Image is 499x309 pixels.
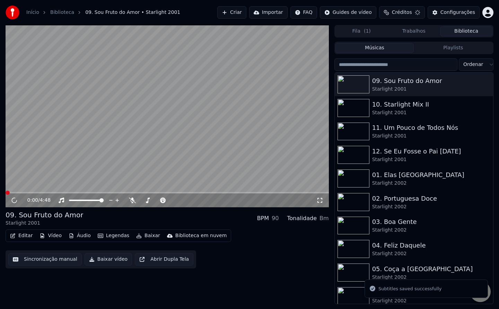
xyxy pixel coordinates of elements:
[27,197,44,204] div: /
[440,26,492,36] button: Biblioteca
[335,26,388,36] button: Fila
[40,197,51,204] span: 4:48
[372,133,490,140] div: Starlight 2001
[372,264,490,274] div: 05. Coça a [GEOGRAPHIC_DATA]
[290,6,317,19] button: FAQ
[372,109,490,116] div: Starlight 2001
[217,6,246,19] button: Criar
[379,6,425,19] button: Créditos
[26,9,39,16] a: Início
[66,231,94,241] button: Áudio
[6,210,83,220] div: 09. Sou Fruto do Amor
[37,231,64,241] button: Vídeo
[372,227,490,234] div: Starlight 2002
[372,194,490,203] div: 02. Portuguesa Doce
[319,214,329,223] div: Bm
[85,9,180,16] span: 09. Sou Fruto do Amor • Starlight 2001
[50,9,74,16] a: Biblioteca
[26,9,180,16] nav: breadcrumb
[440,9,475,16] div: Configurações
[320,6,376,19] button: Guides de vídeo
[372,123,490,133] div: 11. Um Pouco de Todos Nós
[249,6,288,19] button: Importar
[27,197,38,204] span: 0:00
[135,253,193,266] button: Abrir Dupla Tela
[372,147,490,156] div: 12. Se Eu Fosse o Pai [DATE]
[372,180,490,187] div: Starlight 2002
[85,253,132,266] button: Baixar vídeo
[6,6,19,19] img: youka
[463,61,483,68] span: Ordenar
[388,26,440,36] button: Trabalhos
[6,220,83,227] div: Starlight 2001
[364,28,371,35] span: ( 1 )
[372,86,490,93] div: Starlight 2001
[95,231,132,241] button: Legendas
[372,156,490,163] div: Starlight 2001
[372,170,490,180] div: 01. Elas [GEOGRAPHIC_DATA]
[372,76,490,86] div: 09. Sou Fruto do Amor
[372,274,490,281] div: Starlight 2002
[133,231,163,241] button: Baixar
[372,241,490,250] div: 04. Feliz Daquele
[414,43,492,53] button: Playlists
[287,214,317,223] div: Tonalidade
[175,232,227,239] div: Biblioteca em nuvem
[272,214,279,223] div: 90
[257,214,269,223] div: BPM
[335,43,414,53] button: Músicas
[372,100,490,109] div: 10. Starlight Mix II
[378,285,441,292] div: Subtitles saved successfully
[372,250,490,257] div: Starlight 2002
[372,298,490,304] div: Starlight 2002
[392,9,412,16] span: Créditos
[428,6,480,19] button: Configurações
[372,203,490,210] div: Starlight 2002
[7,231,35,241] button: Editar
[8,253,82,266] button: Sincronização manual
[372,217,490,227] div: 03. Boa Gente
